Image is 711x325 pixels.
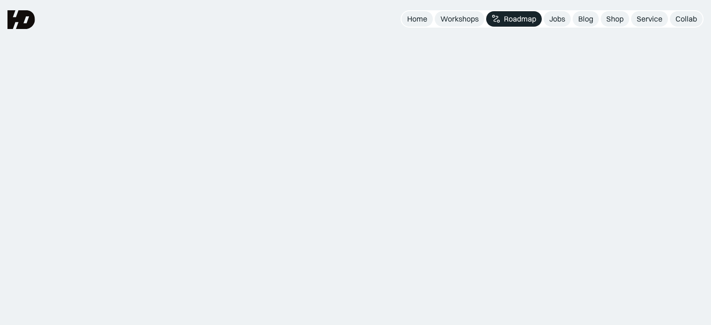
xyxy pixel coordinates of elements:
a: Service [631,11,668,27]
a: Roadmap [486,11,542,27]
div: Blog [578,14,593,24]
a: Workshops [435,11,484,27]
a: Jobs [544,11,571,27]
a: Home [402,11,433,27]
a: Shop [601,11,629,27]
div: Jobs [549,14,565,24]
a: Collab [670,11,703,27]
div: Service [637,14,662,24]
div: Roadmap [504,14,536,24]
div: Shop [606,14,624,24]
div: Home [407,14,427,24]
div: Workshops [440,14,479,24]
a: Blog [573,11,599,27]
div: Collab [675,14,697,24]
